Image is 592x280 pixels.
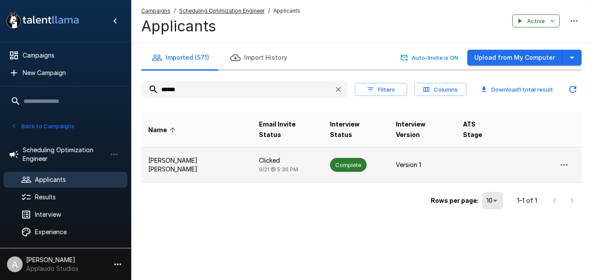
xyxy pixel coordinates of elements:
button: Active [512,14,560,28]
div: 10 [482,192,503,209]
span: Interview Status [330,119,382,140]
p: [PERSON_NAME] [PERSON_NAME] [148,156,245,174]
u: Campaigns [141,7,170,14]
span: 9/21 @ 5:36 PM [259,166,298,173]
span: / [268,7,270,15]
u: Scheduling Optimization Engineer [179,7,265,14]
span: Complete [330,161,367,169]
button: Import History [220,45,298,70]
span: / [174,7,176,15]
button: Updated Today - 12:45 PM [564,81,582,98]
button: Download1 total result [473,83,561,96]
span: Email Invite Status [259,119,316,140]
button: Upload from My Computer [467,50,562,66]
button: Auto-Invite is ON [399,51,460,65]
span: ATS Stage [463,119,495,140]
p: Rows per page: [431,196,479,205]
button: Imported (571) [141,45,220,70]
button: Filters [355,83,407,96]
h4: Applicants [141,17,300,35]
span: Name [148,125,178,135]
p: 1–1 of 1 [517,196,537,205]
p: Version 1 [396,160,449,169]
span: Applicants [273,7,300,15]
span: Interview Version [396,119,449,140]
p: Clicked [259,156,316,165]
button: Columns [414,83,466,96]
